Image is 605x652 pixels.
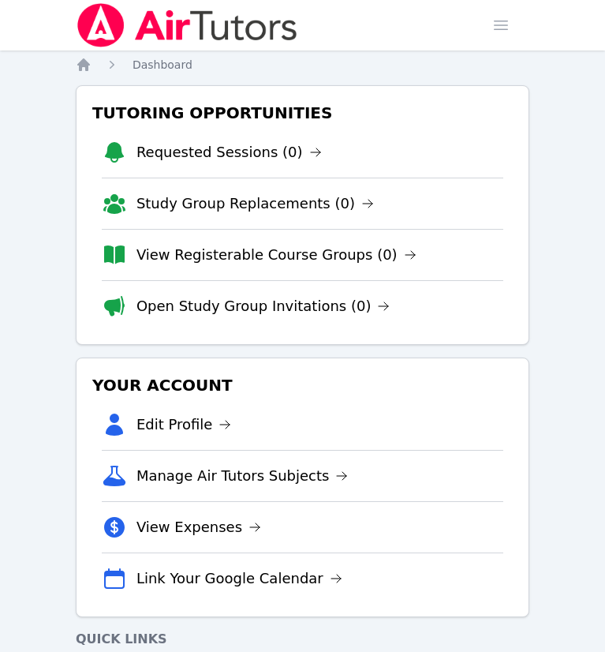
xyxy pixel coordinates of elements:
a: Link Your Google Calendar [136,568,342,590]
a: View Registerable Course Groups (0) [136,244,416,266]
h3: Tutoring Opportunities [89,99,516,127]
a: Open Study Group Invitations (0) [136,295,390,317]
img: Air Tutors [76,3,299,47]
span: Dashboard [133,58,192,71]
nav: Breadcrumb [76,57,529,73]
a: View Expenses [136,516,261,538]
a: Requested Sessions (0) [136,141,322,163]
h3: Your Account [89,371,516,399]
a: Study Group Replacements (0) [136,193,374,215]
a: Dashboard [133,57,192,73]
h4: Quick Links [76,630,529,649]
a: Edit Profile [136,414,232,436]
a: Manage Air Tutors Subjects [136,465,349,487]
